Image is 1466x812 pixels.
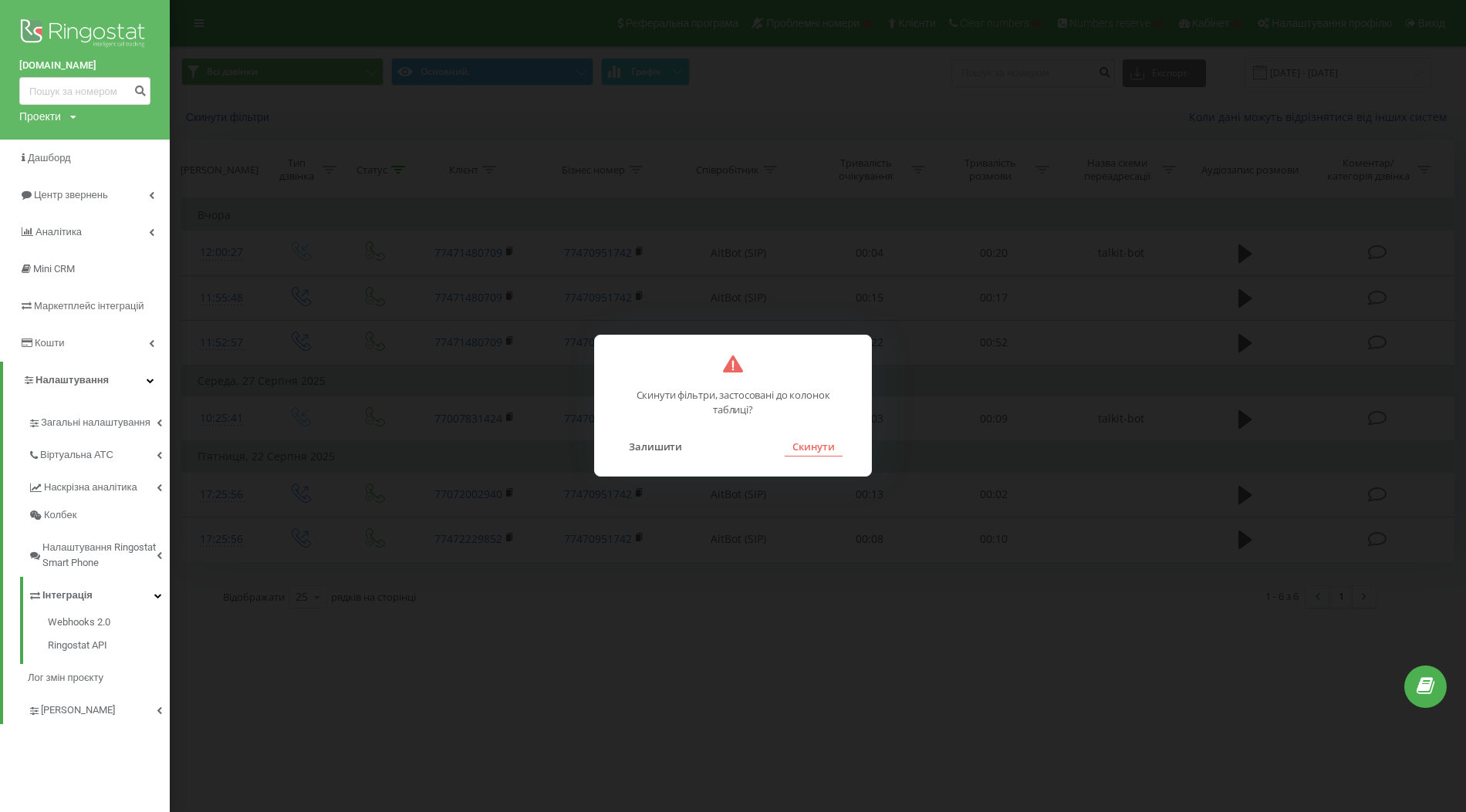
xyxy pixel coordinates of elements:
[28,670,103,686] span: Лог змін проєкту
[35,337,64,349] span: Кошти
[621,436,690,457] button: Залишити
[34,300,144,312] span: Маркетплейс інтеграцій
[28,664,170,692] a: Лог змін проєкту
[28,469,170,501] a: Наскрізна аналітика
[35,226,82,238] span: Аналiтика
[44,507,76,523] span: Колбек
[28,501,170,529] a: Колбек
[28,692,170,724] a: [PERSON_NAME]
[48,615,170,634] a: Webhooks 2.0
[28,577,170,609] a: Інтеграція
[33,263,75,275] span: Mini CRM
[41,415,150,430] span: Загальні налаштування
[48,615,110,630] span: Webhooks 2.0
[28,152,71,163] span: Дашборд
[28,529,170,577] a: Налаштування Ringostat Smart Phone
[42,540,157,571] span: Налаштування Ringostat Smart Phone
[19,109,61,124] div: Проекти
[28,436,170,469] a: Віртуальна АТС
[42,588,93,603] span: Інтеграція
[785,436,843,457] button: Скинути
[635,372,831,417] p: Скинути фільтри, застосовані до колонок таблиці?
[35,374,109,386] span: Налаштування
[48,638,107,653] span: Ringostat API
[40,447,113,463] span: Віртуальна АТС
[19,15,150,54] img: Ringostat logo
[19,77,150,105] input: Пошук за номером
[19,58,150,73] a: [DOMAIN_NAME]
[44,480,137,495] span: Наскрізна аналітика
[34,189,108,200] span: Центр звернень
[41,702,115,718] span: [PERSON_NAME]
[48,634,170,653] a: Ringostat API
[28,404,170,436] a: Загальні налаштування
[3,362,170,399] a: Налаштування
